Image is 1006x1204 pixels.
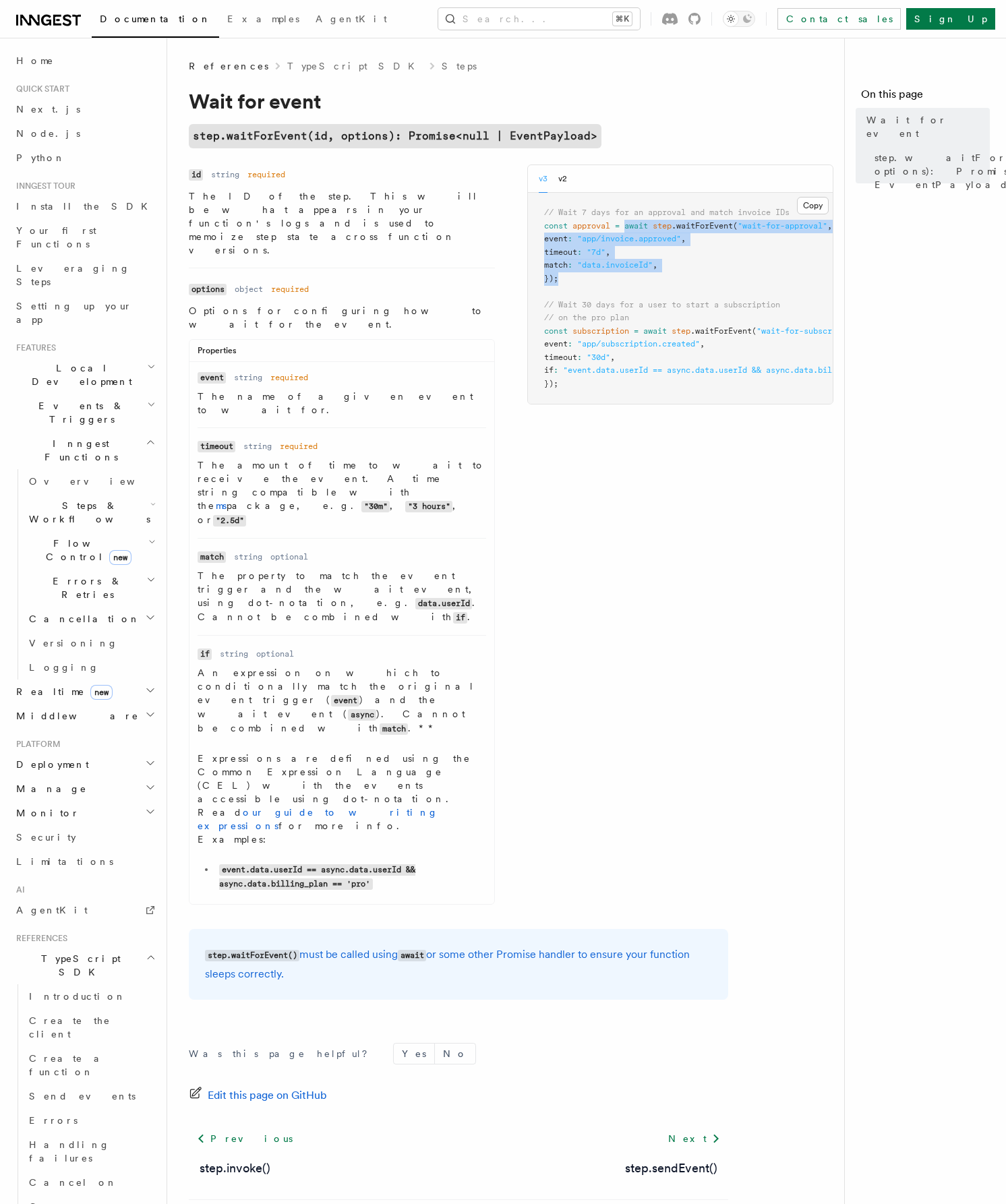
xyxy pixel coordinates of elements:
button: Local Development [11,356,158,394]
span: Flow Control [24,537,148,564]
span: Versioning [29,638,118,649]
code: id [189,169,203,181]
span: AgentKit [316,13,387,24]
h1: Wait for event [189,89,728,113]
span: Logging [29,662,99,673]
dd: string [211,169,239,180]
dd: string [234,551,262,562]
p: Was this page helpful? [189,1047,377,1060]
span: Monitor [11,806,80,820]
span: Examples [227,13,299,24]
button: Inngest Functions [11,431,158,469]
span: Manage [11,782,87,795]
a: Sign Up [906,8,995,30]
span: timeout [544,353,577,362]
span: const [544,326,568,336]
span: Limitations [16,856,113,867]
span: "wait-for-approval" [738,221,827,231]
p: The amount of time to wait to receive the event. A time string compatible with the package, e.g. ... [198,458,486,527]
span: await [624,221,648,231]
span: Edit this page on GitHub [208,1086,327,1105]
button: Realtimenew [11,680,158,704]
button: Cancellation [24,607,158,631]
span: = [615,221,620,231]
button: v3 [539,165,548,193]
span: event [544,234,568,243]
span: : [568,234,572,243]
span: // Wait 30 days for a user to start a subscription [544,300,780,309]
span: = [634,326,639,336]
dd: optional [256,649,294,659]
span: References [189,59,268,73]
span: "event.data.userId == async.data.userId && async.data.billing_plan == 'pro'" [563,365,922,375]
span: // on the pro plan [544,313,629,322]
span: Node.js [16,128,80,139]
span: step [653,221,672,231]
button: TypeScript SDK [11,946,158,984]
span: : [568,339,572,349]
a: Overview [24,469,158,493]
span: , [681,234,686,243]
code: async [348,709,376,721]
span: "wait-for-subscription" [757,326,865,336]
a: Home [11,49,158,73]
p: The property to match the event trigger and the wait event, using dot-notation, e.g. . Cannot be ... [198,569,486,624]
span: References [11,933,67,944]
span: Leveraging Steps [16,263,130,287]
a: AgentKit [307,4,395,36]
code: options [189,284,227,295]
span: Platform [11,739,61,750]
button: No [435,1044,475,1064]
dd: optional [270,551,308,562]
dd: required [270,372,308,383]
a: Errors [24,1108,158,1133]
span: Wait for event [866,113,990,140]
code: await [398,950,426,961]
span: Cancellation [24,612,140,626]
button: Errors & Retries [24,569,158,607]
a: Examples [219,4,307,36]
a: Handling failures [24,1133,158,1170]
a: Next [660,1126,728,1151]
dd: required [247,169,285,180]
span: "app/invoice.approved" [577,234,681,243]
a: Edit this page on GitHub [189,1086,327,1105]
span: new [90,685,113,700]
span: : [568,260,572,270]
a: Leveraging Steps [11,256,158,294]
span: }); [544,379,558,388]
span: , [605,247,610,257]
dd: string [220,649,248,659]
span: { [832,221,837,231]
button: Copy [797,197,829,214]
a: Cancel on [24,1170,158,1195]
a: Security [11,825,158,849]
span: Send events [29,1091,136,1102]
span: Events & Triggers [11,399,147,426]
span: approval [572,221,610,231]
span: new [109,550,131,565]
button: Manage [11,777,158,801]
span: AgentKit [16,905,88,915]
code: event [331,695,359,706]
span: Home [16,54,54,67]
span: Inngest tour [11,181,76,191]
button: Events & Triggers [11,394,158,431]
span: Create a function [29,1053,109,1077]
p: Options for configuring how to wait for the event. [189,304,495,331]
a: Contact sales [777,8,901,30]
a: step.sendEvent() [625,1159,717,1178]
a: Previous [189,1126,300,1151]
span: Features [11,342,56,353]
a: our guide to writing expressions [198,807,438,831]
p: Expressions are defined using the Common Expression Language (CEL) with the events accessible usi... [198,752,486,846]
span: Deployment [11,758,89,771]
span: Realtime [11,685,113,698]
code: match [198,551,226,563]
dd: string [234,372,262,383]
span: timeout [544,247,577,257]
button: v2 [558,165,567,193]
span: Your first Functions [16,225,96,249]
span: event [544,339,568,349]
code: event [198,372,226,384]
